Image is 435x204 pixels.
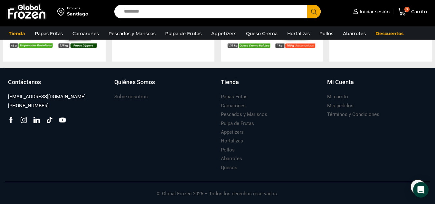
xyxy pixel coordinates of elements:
[32,27,66,40] a: Papas Fritas
[221,119,254,128] a: Pulpa de Frutas
[221,111,267,118] h3: Pescados y Mariscos
[221,120,254,127] h3: Pulpa de Frutas
[208,27,240,40] a: Appetizers
[221,78,321,93] a: Tienda
[221,154,242,163] a: Abarrotes
[327,78,354,86] h3: Mi Cuenta
[327,111,379,118] h3: Términos y Condiciones
[410,8,427,15] span: Carrito
[352,5,390,18] a: Iniciar sesión
[221,138,243,144] h3: Hortalizas
[358,8,390,15] span: Iniciar sesión
[221,164,237,171] h3: Quesos
[67,11,88,17] div: Santiago
[340,27,369,40] a: Abarrotes
[316,27,336,40] a: Pollos
[67,6,88,11] div: Enviar a
[57,6,67,17] img: address-field-icon.svg
[221,163,237,172] a: Quesos
[114,78,214,93] a: Quiénes Somos
[114,78,155,86] h3: Quiénes Somos
[114,92,148,101] a: Sobre nosotros
[327,78,427,93] a: Mi Cuenta
[8,78,108,93] a: Contáctanos
[221,146,235,154] a: Pollos
[8,93,86,100] h3: [EMAIL_ADDRESS][DOMAIN_NAME]
[327,102,354,110] a: Mis pedidos
[221,128,244,137] a: Appetizers
[221,102,246,109] h3: Camarones
[8,92,86,101] a: [EMAIL_ADDRESS][DOMAIN_NAME]
[221,129,244,136] h3: Appetizers
[221,78,239,86] h3: Tienda
[69,27,102,40] a: Camarones
[221,110,267,119] a: Pescados y Mariscos
[307,5,321,18] button: Search button
[413,182,429,198] div: Open Intercom Messenger
[114,93,148,100] h3: Sobre nosotros
[221,102,246,110] a: Camarones
[5,27,28,40] a: Tienda
[327,102,354,109] h3: Mis pedidos
[221,137,243,145] a: Hortalizas
[105,27,159,40] a: Pescados y Mariscos
[396,4,429,19] a: 0 Carrito
[221,92,248,101] a: Papas Fritas
[327,93,348,100] h3: Mi carrito
[5,182,430,198] p: © Global Frozen 2025 – Todos los derechos reservados.
[221,147,235,153] h3: Pollos
[8,102,49,109] h3: [PHONE_NUMBER]
[243,27,281,40] a: Queso Crema
[162,27,205,40] a: Pulpa de Frutas
[327,92,348,101] a: Mi carrito
[372,27,407,40] a: Descuentos
[284,27,313,40] a: Hortalizas
[221,155,242,162] h3: Abarrotes
[404,7,410,12] span: 0
[221,93,248,100] h3: Papas Fritas
[327,110,379,119] a: Términos y Condiciones
[8,78,41,86] h3: Contáctanos
[8,102,49,110] a: [PHONE_NUMBER]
